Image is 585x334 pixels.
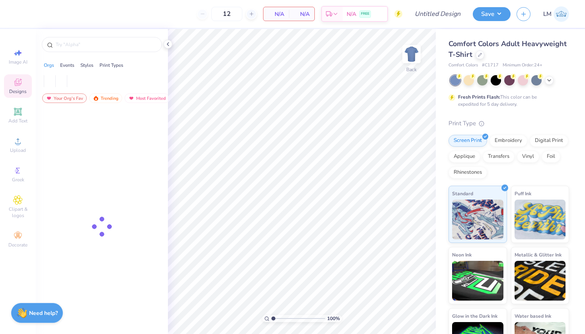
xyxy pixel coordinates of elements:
span: Add Text [8,118,27,124]
span: Puff Ink [515,189,531,198]
div: Trending [89,93,122,103]
button: Save [473,7,511,21]
input: – – [211,7,242,21]
span: LM [543,10,552,19]
span: FREE [361,11,369,17]
span: Standard [452,189,473,198]
input: Try "Alpha" [55,41,157,49]
span: N/A [294,10,310,18]
span: Clipart & logos [4,206,32,219]
span: Neon Ink [452,250,472,259]
img: Standard [452,200,503,239]
img: most_fav.gif [128,95,135,101]
img: Neon Ink [452,261,503,301]
span: Upload [10,147,26,153]
img: most_fav.gif [46,95,52,101]
div: Print Types [99,62,123,69]
div: Rhinestones [448,167,487,179]
div: Events [60,62,74,69]
a: LM [543,6,569,22]
img: Lauren Mcdougal [554,6,569,22]
div: Applique [448,151,480,163]
div: Screen Print [448,135,487,147]
span: Glow in the Dark Ink [452,312,497,320]
span: Metallic & Glitter Ink [515,250,562,259]
div: Digital Print [530,135,568,147]
div: Embroidery [489,135,527,147]
input: Untitled Design [408,6,467,22]
div: Print Type [448,119,569,128]
div: Most Favorited [125,93,170,103]
span: Designs [9,88,27,95]
span: 100 % [327,315,340,322]
span: Minimum Order: 24 + [503,62,542,69]
div: Foil [542,151,560,163]
strong: Fresh Prints Flash: [458,94,500,100]
div: Your Org's Fav [42,93,87,103]
div: Transfers [483,151,515,163]
img: Back [404,46,419,62]
span: # C1717 [482,62,499,69]
div: This color can be expedited for 5 day delivery. [458,93,556,108]
img: Puff Ink [515,200,566,239]
div: Vinyl [517,151,539,163]
div: Styles [80,62,94,69]
span: Decorate [8,242,27,248]
span: Greek [12,177,24,183]
div: Back [406,66,417,73]
span: Comfort Colors [448,62,478,69]
span: Image AI [9,59,27,65]
span: Water based Ink [515,312,551,320]
span: N/A [268,10,284,18]
strong: Need help? [29,309,58,317]
div: Orgs [44,62,54,69]
span: N/A [347,10,356,18]
span: Comfort Colors Adult Heavyweight T-Shirt [448,39,567,59]
img: trending.gif [93,95,99,101]
img: Metallic & Glitter Ink [515,261,566,301]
